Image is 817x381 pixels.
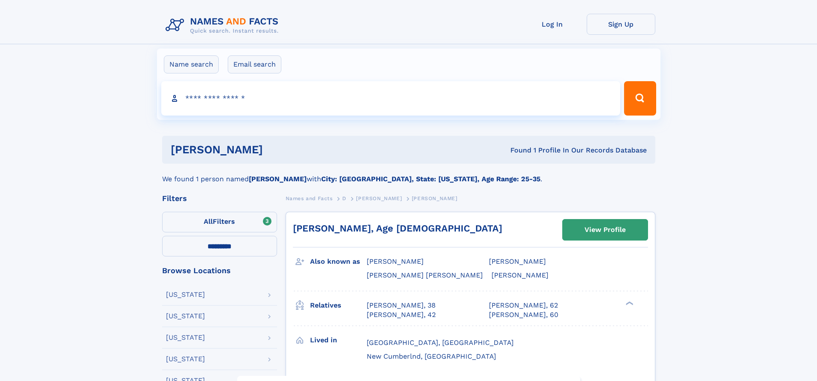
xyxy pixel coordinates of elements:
[166,291,205,298] div: [US_STATE]
[164,55,219,73] label: Name search
[310,254,367,269] h3: Also known as
[161,81,621,116] input: search input
[171,144,387,155] h1: [PERSON_NAME]
[489,310,558,320] a: [PERSON_NAME], 60
[204,217,213,226] span: All
[356,195,402,201] span: [PERSON_NAME]
[356,193,402,204] a: [PERSON_NAME]
[624,81,656,116] button: Search Button
[162,14,286,37] img: Logo Names and Facts
[386,146,647,155] div: Found 1 Profile In Our Records Database
[310,333,367,347] h3: Lived in
[367,301,436,310] a: [PERSON_NAME], 38
[367,257,424,265] span: [PERSON_NAME]
[489,301,558,310] a: [PERSON_NAME], 62
[518,14,587,35] a: Log In
[310,298,367,313] h3: Relatives
[491,271,549,279] span: [PERSON_NAME]
[162,164,655,184] div: We found 1 person named with .
[489,257,546,265] span: [PERSON_NAME]
[585,220,626,240] div: View Profile
[367,271,483,279] span: [PERSON_NAME] [PERSON_NAME]
[166,356,205,363] div: [US_STATE]
[228,55,281,73] label: Email search
[293,223,502,234] a: [PERSON_NAME], Age [DEMOGRAPHIC_DATA]
[286,193,333,204] a: Names and Facts
[367,352,496,360] span: New Cumberlnd, [GEOGRAPHIC_DATA]
[587,14,655,35] a: Sign Up
[162,195,277,202] div: Filters
[166,313,205,320] div: [US_STATE]
[166,334,205,341] div: [US_STATE]
[162,267,277,274] div: Browse Locations
[321,175,540,183] b: City: [GEOGRAPHIC_DATA], State: [US_STATE], Age Range: 25-35
[563,219,648,240] a: View Profile
[342,195,347,201] span: D
[624,300,634,306] div: ❯
[412,195,458,201] span: [PERSON_NAME]
[367,338,514,347] span: [GEOGRAPHIC_DATA], [GEOGRAPHIC_DATA]
[342,193,347,204] a: D
[367,310,436,320] a: [PERSON_NAME], 42
[162,212,277,232] label: Filters
[249,175,307,183] b: [PERSON_NAME]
